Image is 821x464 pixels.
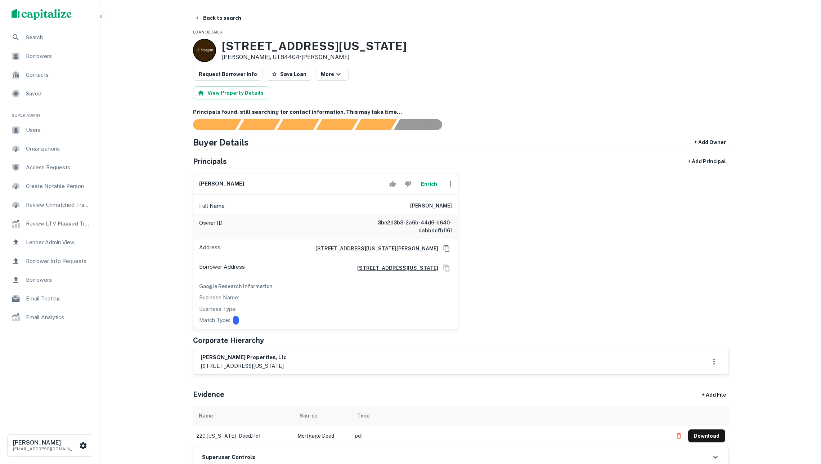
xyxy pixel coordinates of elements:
p: [EMAIL_ADDRESS][DOMAIN_NAME] [13,446,78,452]
div: Lender Admin View [6,234,95,251]
span: Contacts [26,71,90,79]
td: pdf [351,426,669,446]
button: Save Loan [266,68,312,81]
a: [PERSON_NAME] [301,54,350,61]
span: Search [26,33,90,42]
h5: Corporate Hierarchy [193,335,264,346]
h4: Buyer Details [193,136,249,149]
button: Delete file [672,430,685,442]
button: More [315,68,349,81]
h5: Evidence [193,389,224,400]
h5: Principals [193,156,227,167]
a: Borrowers [6,48,95,65]
iframe: Chat Widget [785,406,821,441]
span: Borrowers [26,52,90,61]
div: scrollable content [193,406,729,446]
th: Name [193,406,294,426]
a: Users [6,121,95,139]
div: Create Notable Person [6,178,95,195]
p: Business Name: [199,293,239,302]
button: View Property Details [193,86,269,99]
div: AI fulfillment process complete. [394,119,451,130]
button: Copy Address [441,263,452,273]
span: Users [26,126,90,134]
p: [PERSON_NAME], UT84404 • [222,53,407,62]
h3: [STREET_ADDRESS][US_STATE] [222,39,407,53]
a: Saved [6,85,95,102]
div: + Add File [688,388,739,401]
h6: Principals found, still searching for contact information. This may take time... [193,108,729,116]
li: Super Admin [6,104,95,121]
span: Saved [26,89,90,98]
div: Sending borrower request to AI... [184,119,238,130]
p: Match Type: [199,316,230,325]
span: Review Unmatched Transactions [26,201,90,209]
div: Name [199,411,213,420]
span: Organizations [26,144,90,153]
th: Source [294,406,351,426]
span: Lender Admin View [26,238,90,247]
p: Address [199,243,220,254]
a: Review LTV Flagged Transactions [6,215,95,232]
button: Request Borrower Info [193,68,263,81]
h6: Superuser Controls [202,453,255,461]
span: Loan Details [193,30,222,34]
p: Borrower Address [199,263,245,273]
a: Organizations [6,140,95,157]
p: Business Type: [199,305,237,313]
button: [PERSON_NAME][EMAIL_ADDRESS][DOMAIN_NAME] [7,434,93,457]
button: + Add Principal [685,155,729,168]
a: Access Requests [6,159,95,176]
span: Email Analytics [26,313,90,322]
h6: [PERSON_NAME] [410,202,452,210]
div: Principals found, AI now looking for contact information... [316,119,358,130]
h6: [PERSON_NAME] [199,180,244,188]
h6: [PERSON_NAME] properties, llc [201,353,287,362]
td: 220 [US_STATE] - deed.pdf [193,426,294,446]
a: Email Testing [6,290,95,307]
a: [STREET_ADDRESS][US_STATE] [351,264,438,272]
p: Full Name [199,202,225,210]
h6: 3be2d3b3-2a6b-44d6-b640-dabbdcfb1161 [365,219,452,235]
div: Borrower Info Requests [6,253,95,270]
button: Download [688,429,725,442]
div: Borrowers [6,271,95,289]
h6: [PERSON_NAME] [13,440,78,446]
a: Search [6,29,95,46]
span: Create Notable Person [26,182,90,191]
span: Borrower Info Requests [26,257,90,266]
img: capitalize-logo.png [12,9,72,20]
div: Documents found, AI parsing details... [277,119,319,130]
button: Back to search [192,12,244,24]
button: Accept [386,177,399,191]
button: + Add Owner [691,136,729,149]
button: Reject [402,177,414,191]
td: Mortgage Deed [294,426,351,446]
span: Access Requests [26,163,90,172]
div: Contacts [6,66,95,84]
h6: Google Research Information [199,282,452,290]
a: Review Unmatched Transactions [6,196,95,214]
a: [STREET_ADDRESS][US_STATE][PERSON_NAME] [310,245,438,253]
div: Principals found, still searching for contact information. This may take time... [355,119,397,130]
button: Enrich [417,177,440,191]
p: [STREET_ADDRESS][US_STATE] [201,362,287,370]
p: Owner ID [199,219,223,235]
div: Your request is received and processing... [238,119,280,130]
button: Copy Address [441,243,452,254]
div: Source [300,411,317,420]
span: Borrowers [26,276,90,284]
a: Email Analytics [6,309,95,326]
span: Review LTV Flagged Transactions [26,219,90,228]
